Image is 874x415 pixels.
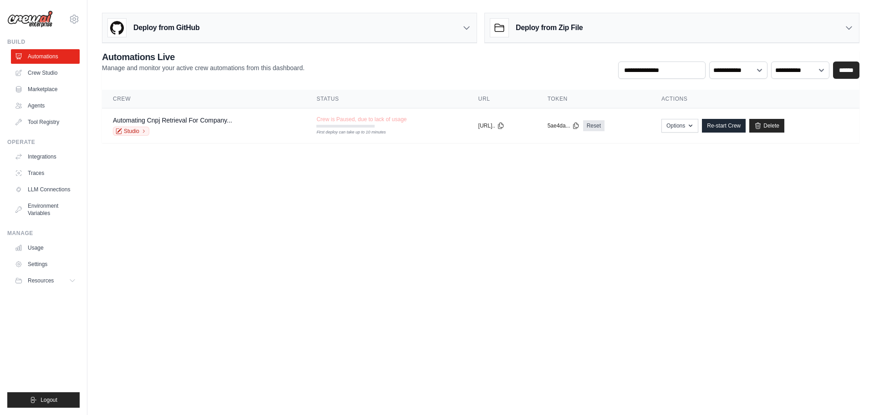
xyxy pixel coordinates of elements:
a: Agents [11,98,80,113]
h3: Deploy from GitHub [133,22,199,33]
a: Marketplace [11,82,80,97]
img: Logo [7,10,53,28]
a: Studio [113,127,149,136]
button: Logout [7,392,80,408]
button: 5ae4da... [548,122,579,129]
iframe: Chat Widget [828,371,874,415]
a: LLM Connections [11,182,80,197]
th: Crew [102,90,305,108]
span: Logout [41,396,57,404]
th: Token [537,90,650,108]
a: Tool Registry [11,115,80,129]
a: Environment Variables [11,199,80,220]
button: Resources [11,273,80,288]
p: Manage and monitor your active crew automations from this dashboard. [102,63,305,72]
div: First deploy can take up to 10 minutes [316,129,375,136]
a: Crew Studio [11,66,80,80]
div: Widget de chat [828,371,874,415]
div: Operate [7,138,80,146]
h3: Deploy from Zip File [516,22,583,33]
a: Delete [749,119,784,133]
a: Integrations [11,149,80,164]
a: Reset [583,120,605,131]
a: Re-start Crew [702,119,746,133]
a: Settings [11,257,80,272]
img: GitHub Logo [108,19,126,37]
th: URL [467,90,537,108]
button: Options [661,119,698,133]
th: Status [305,90,467,108]
span: Crew is Paused, due to lack of usage [316,116,407,123]
div: Manage [7,230,80,237]
a: Traces [11,166,80,180]
th: Actions [650,90,859,108]
h2: Automations Live [102,51,305,63]
a: Automating Cnpj Retrieval For Company... [113,117,232,124]
a: Usage [11,241,80,255]
span: Resources [28,277,54,284]
a: Automations [11,49,80,64]
div: Build [7,38,80,46]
